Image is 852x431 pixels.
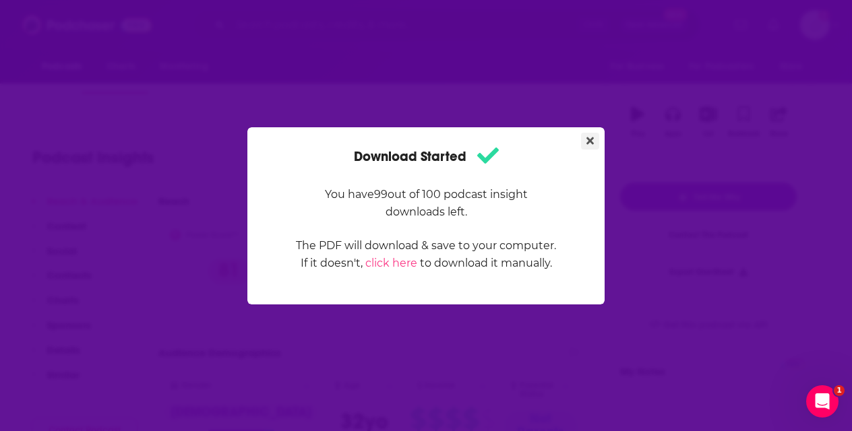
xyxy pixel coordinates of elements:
a: click here [365,257,417,269]
iframe: Intercom live chat [806,385,839,418]
span: 1 [834,385,845,396]
p: The PDF will download & save to your computer. If it doesn't, to download it manually. [295,237,557,272]
p: You have 99 out of 100 podcast insight downloads left. [295,186,557,221]
button: Close [581,133,599,150]
h1: Download Started [354,143,499,170]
